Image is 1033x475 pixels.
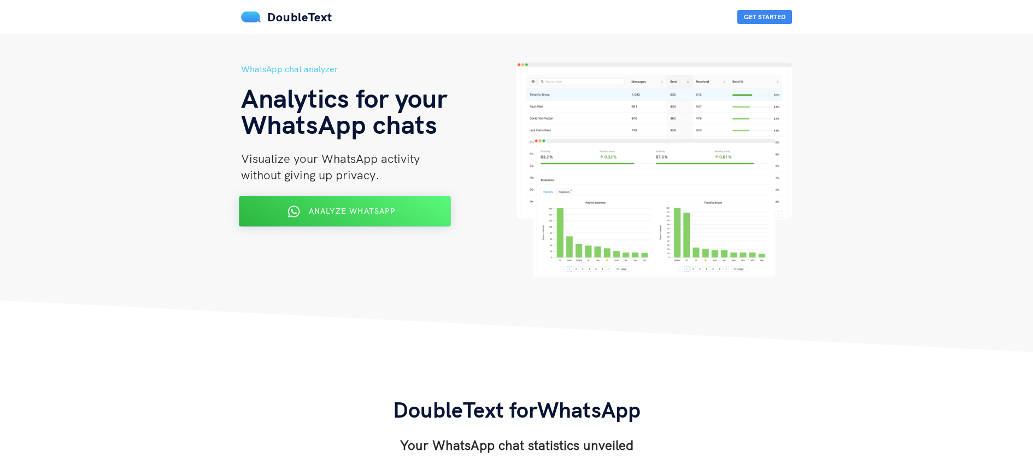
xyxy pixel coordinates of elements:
[241,81,447,114] span: Analytics for your
[241,210,449,220] a: Analyze WhatsApp
[241,108,437,140] span: WhatsApp chats
[393,436,641,454] h3: Your WhatsApp chat statistics unveiled
[241,151,420,166] span: Visualize your WhatsApp activity
[309,206,395,216] span: Analyze WhatsApp
[241,11,262,22] img: mS3x8y1f88AAAAABJRU5ErkJggg==
[516,62,792,277] img: hero
[241,167,379,183] span: without giving up privacy.
[239,196,451,227] button: Analyze WhatsApp
[737,10,792,24] button: Get Started
[241,9,332,25] a: DoubleText
[267,9,332,25] span: DoubleText
[393,396,641,423] span: DoubleText for WhatsApp
[241,62,516,76] h5: WhatsApp chat analyzer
